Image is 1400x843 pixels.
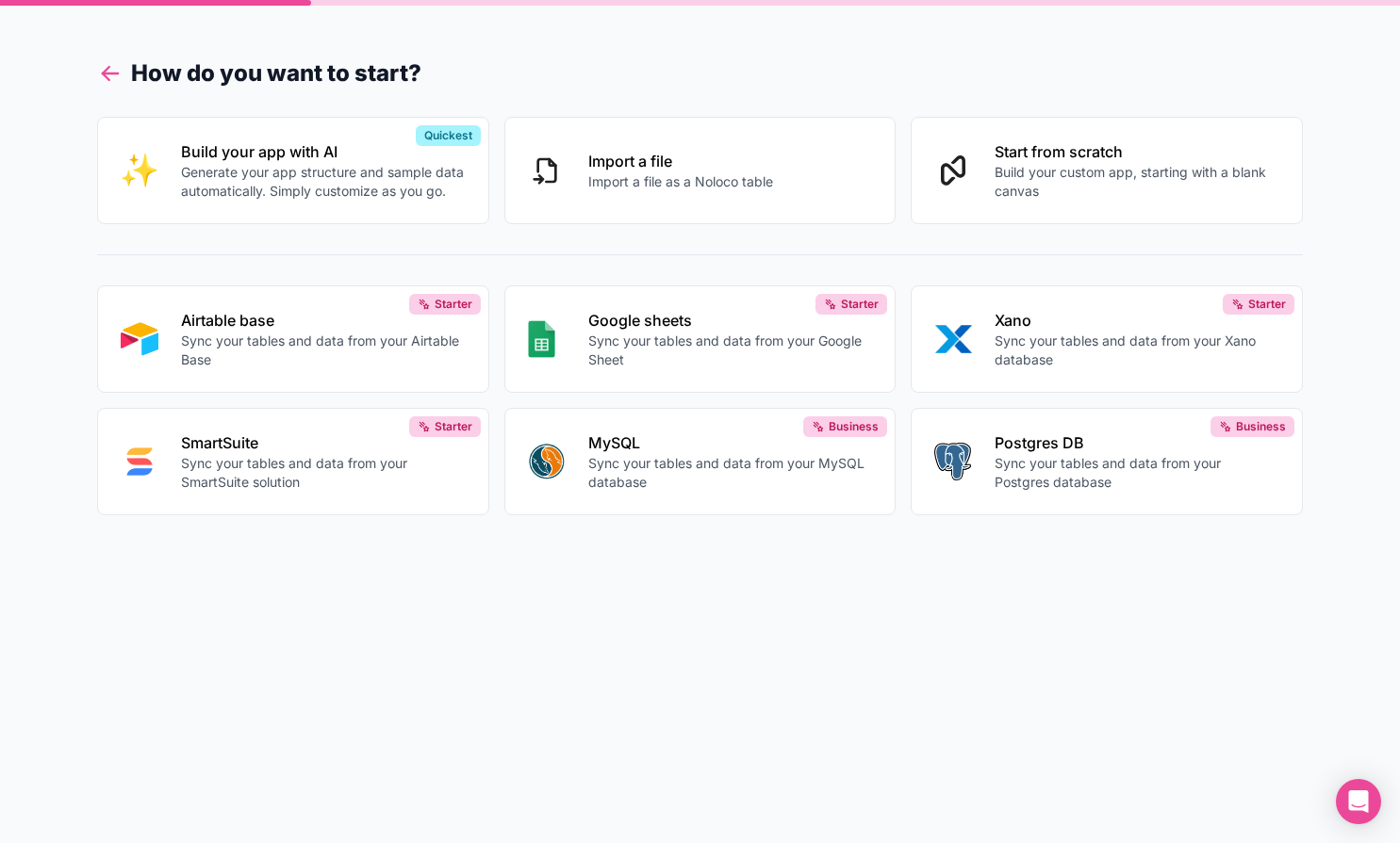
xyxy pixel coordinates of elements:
p: Sync your tables and data from your Xano database [995,332,1279,369]
button: Start from scratchBuild your custom app, starting with a blank canvas [911,117,1303,224]
p: Start from scratch [995,140,1279,163]
button: Import a fileImport a file as a Noloco table [504,117,897,224]
p: Build your custom app, starting with a blank canvas [995,163,1279,201]
p: Import a file as a Noloco table [588,172,773,191]
button: POSTGRESPostgres DBSync your tables and data from your Postgres databaseBusiness [911,408,1303,515]
img: XANO [934,320,972,358]
span: Starter [435,419,472,434]
span: Business [1236,419,1286,434]
p: Build your app with AI [181,140,466,163]
img: POSTGRES [934,443,971,480]
button: MYSQLMySQLSync your tables and data from your MySQL databaseBusiness [504,408,897,515]
button: AIRTABLEAirtable baseSync your tables and data from your Airtable BaseStarter [97,285,489,393]
p: Google sheets [588,309,873,332]
p: Postgres DB [995,431,1279,454]
button: GOOGLE_SHEETSGoogle sheetsSync your tables and data from your Google SheetStarter [504,285,897,393]
p: Generate your app structure and sample data automatically. Simply customize as you go. [181,163,466,201]
p: Import a file [588,150,773,172]
button: XANOXanoSync your tables and data from your Xano databaseStarter [911,285,1303,393]
img: INTERNAL_WITH_AI [121,152,158,189]
button: INTERNAL_WITH_AIBuild your app with AIGenerate your app structure and sample data automatically. ... [97,117,489,224]
button: SMART_SUITESmartSuiteSync your tables and data from your SmartSuite solutionStarter [97,408,489,515]
p: MySQL [588,431,873,454]
img: AIRTABLE [121,320,158,358]
img: GOOGLE_SHEETS [528,320,555,358]
p: Sync your tables and data from your Google Sheet [588,332,873,369]
img: MYSQL [528,443,566,480]
p: SmartSuite [181,431,466,454]
div: Quickest [416,125,481,146]
p: Sync your tables and data from your SmartSuite solution [181,454,466,492]
h1: How do you want to start? [97,57,1303,90]
p: Xano [995,309,1279,332]
span: Starter [841,297,879,312]
p: Airtable base [181,309,466,332]
p: Sync your tables and data from your Airtable Base [181,332,466,369]
div: Open Intercom Messenger [1336,779,1381,824]
p: Sync your tables and data from your MySQL database [588,454,873,492]
span: Starter [1248,297,1286,312]
img: SMART_SUITE [121,443,158,480]
p: Sync your tables and data from your Postgres database [995,454,1279,492]
span: Starter [435,297,472,312]
span: Business [829,419,879,434]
